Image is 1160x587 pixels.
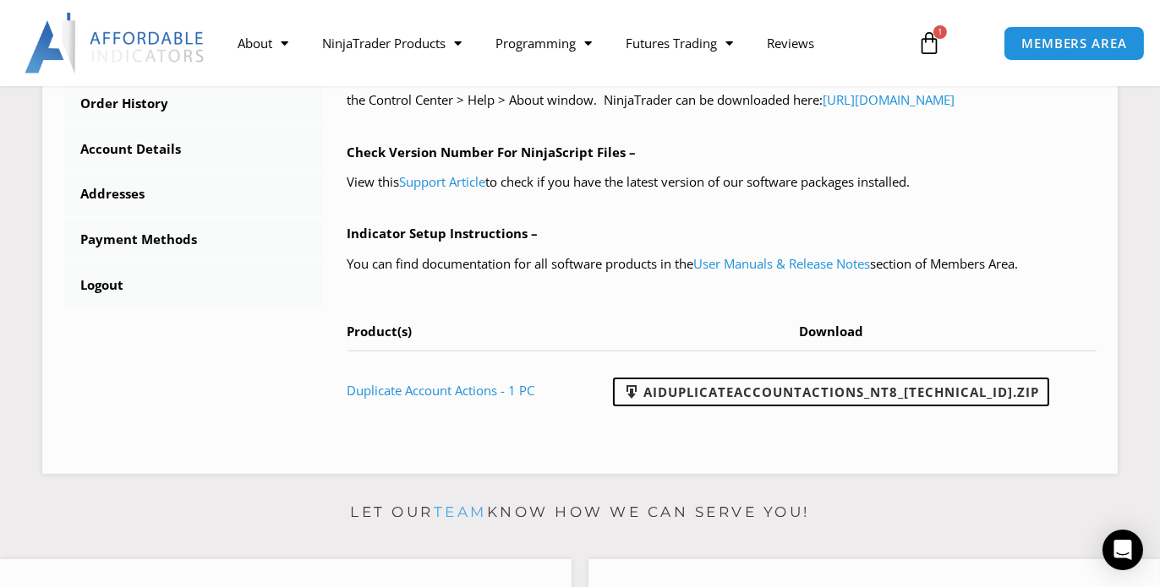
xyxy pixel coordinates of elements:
a: Payment Methods [63,218,322,262]
a: Logout [63,264,322,307]
a: team [434,503,487,520]
a: [URL][DOMAIN_NAME] [823,91,955,108]
img: LogoAI | Affordable Indicators – NinjaTrader [25,13,206,73]
a: MEMBERS AREA [1004,26,1145,61]
span: Download [800,323,864,340]
span: Product(s) [347,323,413,340]
a: Reviews [750,24,831,63]
a: Order History [63,82,322,126]
p: We always recommend using the latest version of the NinjaTrader Desktop Application. You can see ... [347,66,1097,113]
a: Account Details [63,128,322,171]
span: 1 [933,25,947,39]
div: Open Intercom Messenger [1103,530,1143,570]
a: Programming [479,24,609,63]
b: Indicator Setup Instructions – [347,225,539,242]
a: AIDuplicateAccountActions_NT8_[TECHNICAL_ID].zip [613,378,1049,406]
a: About [221,24,305,63]
a: Futures Trading [609,24,750,63]
b: Check Version Number For NinjaScript Files – [347,144,637,160]
p: View this to check if you have the latest version of our software packages installed. [347,171,1097,194]
a: NinjaTrader Products [305,24,479,63]
a: Duplicate Account Actions - 1 PC [347,382,535,399]
a: Addresses [63,172,322,216]
a: Support Article [400,173,486,190]
a: 1 [892,19,966,68]
nav: Menu [221,24,906,63]
a: User Manuals & Release Notes [694,255,871,272]
span: MEMBERS AREA [1021,37,1127,50]
p: You can find documentation for all software products in the section of Members Area. [347,253,1097,276]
